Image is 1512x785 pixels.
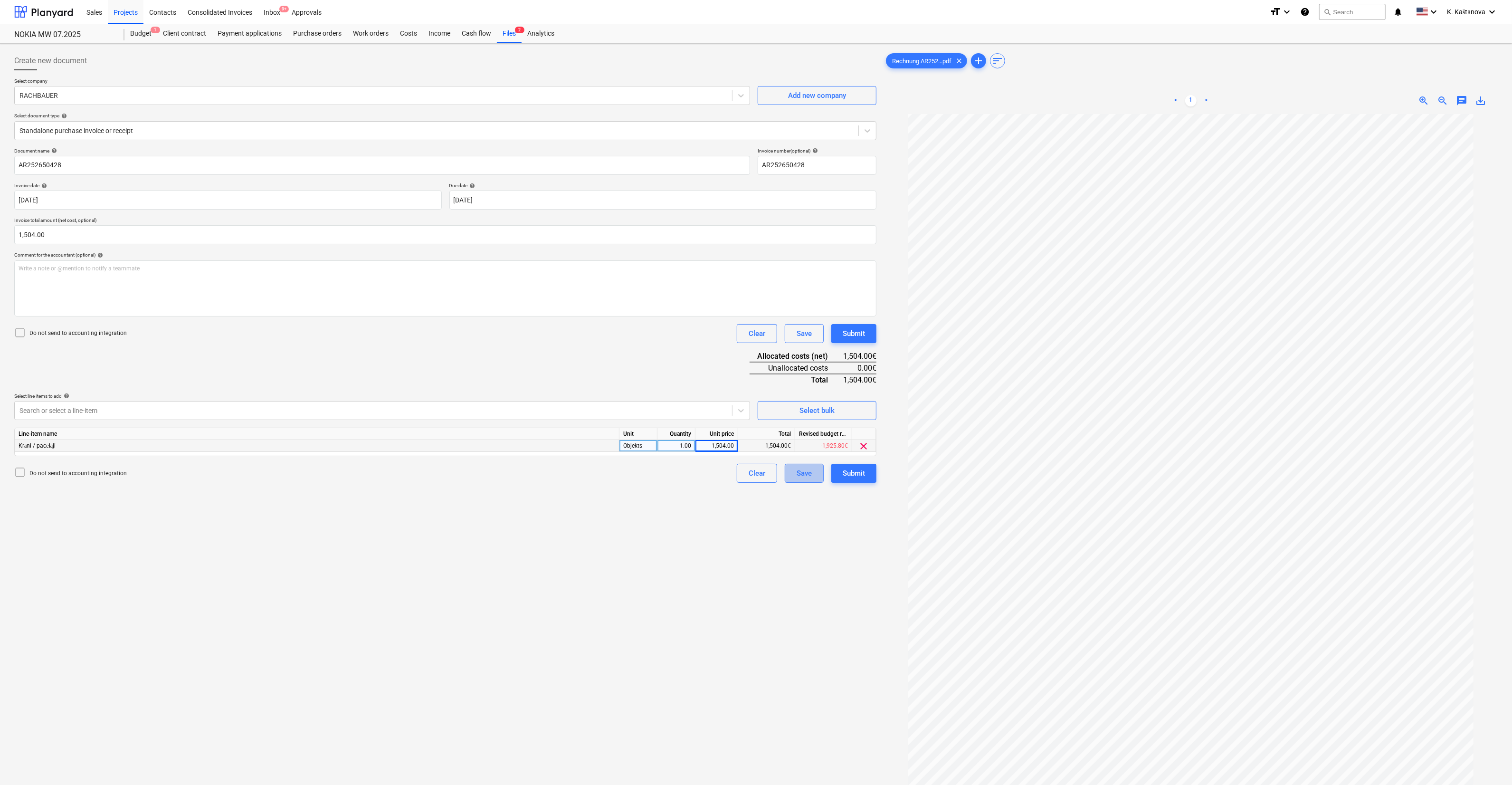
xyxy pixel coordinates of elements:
button: Search [1319,4,1386,20]
div: Allocated costs (net) [750,351,843,362]
button: Add new company [758,86,876,105]
i: keyboard_arrow_down [1281,6,1293,18]
div: Due date [449,182,877,189]
div: Add new company [788,89,846,102]
span: help [468,183,475,189]
a: Income [423,24,456,43]
div: Unit price [695,428,738,440]
div: 1.00 [661,440,691,452]
span: sort [992,55,1003,67]
div: 1,504.00€ [738,440,795,452]
span: zoom_in [1418,95,1429,106]
div: Invoice date [14,182,442,189]
span: save_alt [1475,95,1486,106]
span: Create new document [14,55,87,67]
input: Invoice total amount (net cost, optional) [14,225,876,244]
a: Payment applications [212,24,287,43]
button: Save [785,324,824,343]
a: Purchase orders [287,24,347,43]
div: Rechnung AR252...pdf [886,53,967,68]
span: help [810,148,818,153]
div: Clear [749,327,765,340]
i: Knowledge base [1300,6,1310,18]
div: Submit [843,327,865,340]
span: search [1323,8,1331,16]
div: -1,925.80€ [795,440,852,452]
span: help [62,393,69,399]
div: Save [797,327,812,340]
span: K. Kaštānova [1447,8,1485,16]
button: Submit [831,324,876,343]
div: Files [497,24,522,43]
input: Due date not specified [449,191,877,210]
button: Select bulk [758,401,876,420]
button: Submit [831,464,876,483]
span: chat [1456,95,1467,106]
button: Save [785,464,824,483]
div: Unit [619,428,657,440]
div: 1,504.00€ [843,374,876,385]
div: Objekts [619,440,657,452]
div: 0.00€ [843,362,876,374]
iframe: Chat Widget [1464,739,1512,785]
span: help [49,148,57,153]
span: Rechnung AR252...pdf [886,57,957,65]
button: Clear [737,324,777,343]
div: Unallocated costs [750,362,843,374]
a: Cash flow [456,24,497,43]
div: 1,504.00€ [843,351,876,362]
span: 1 [151,27,160,33]
div: Line-item name [15,428,619,440]
div: Save [797,467,812,479]
div: Submit [843,467,865,479]
span: clear [858,440,870,452]
span: 2 [515,27,524,33]
input: Invoice date not specified [14,191,442,210]
div: Select document type [14,113,876,119]
input: Document name [14,156,750,175]
div: Document name [14,148,750,154]
input: Invoice number [758,156,876,175]
div: Total [750,374,843,385]
div: NOKIA MW 07.2025 [14,30,113,40]
a: Previous page [1170,95,1181,106]
p: Invoice total amount (net cost, optional) [14,217,876,225]
span: 9+ [279,6,289,12]
div: 1,504.00 [699,440,734,452]
div: Invoice number (optional) [758,148,876,154]
span: zoom_out [1437,95,1448,106]
span: help [59,113,67,119]
p: Do not send to accounting integration [29,329,127,337]
span: help [95,252,103,258]
div: Select bulk [799,404,835,417]
a: Budget1 [124,24,157,43]
div: Revised budget remaining [795,428,852,440]
a: Work orders [347,24,394,43]
button: Clear [737,464,777,483]
a: Next page [1200,95,1212,106]
div: Budget [124,24,157,43]
div: Client contract [157,24,212,43]
span: help [39,183,47,189]
span: Krāni / pacēlāji [19,442,56,449]
p: Do not send to accounting integration [29,469,127,478]
i: keyboard_arrow_down [1486,6,1498,18]
div: Quantity [657,428,695,440]
div: Comment for the accountant (optional) [14,252,876,258]
a: Files2 [497,24,522,43]
i: keyboard_arrow_down [1428,6,1439,18]
p: Select company [14,78,750,86]
span: add [973,55,984,67]
a: Analytics [522,24,560,43]
div: Clear [749,467,765,479]
a: Page 1 is your current page [1185,95,1197,106]
div: Select line-items to add [14,393,750,399]
i: format_size [1270,6,1281,18]
span: clear [953,55,965,67]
